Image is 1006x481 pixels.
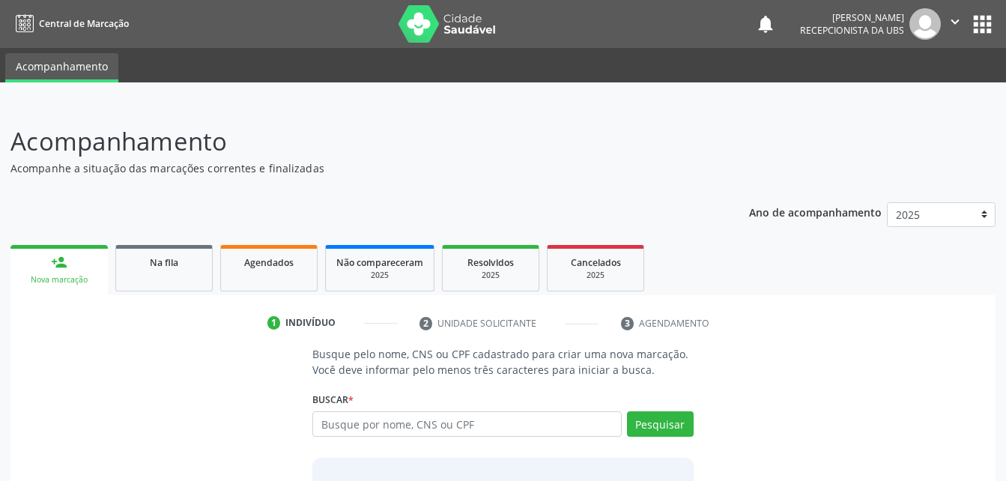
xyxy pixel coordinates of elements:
label: Buscar [312,388,354,411]
span: Central de Marcação [39,17,129,30]
div: 2025 [336,270,423,281]
button: Pesquisar [627,411,694,437]
p: Busque pelo nome, CNS ou CPF cadastrado para criar uma nova marcação. Você deve informar pelo men... [312,346,693,378]
span: Na fila [150,256,178,269]
div: person_add [51,254,67,270]
div: 1 [267,316,281,330]
div: 2025 [453,270,528,281]
button: notifications [755,13,776,34]
div: Nova marcação [21,274,97,285]
button:  [941,8,969,40]
span: Resolvidos [467,256,514,269]
i:  [947,13,963,30]
a: Central de Marcação [10,11,129,36]
div: Indivíduo [285,316,336,330]
p: Ano de acompanhamento [749,202,882,221]
p: Acompanhe a situação das marcações correntes e finalizadas [10,160,700,176]
span: Cancelados [571,256,621,269]
a: Acompanhamento [5,53,118,82]
img: img [909,8,941,40]
div: 2025 [558,270,633,281]
button: apps [969,11,996,37]
span: Agendados [244,256,294,269]
p: Acompanhamento [10,123,700,160]
div: [PERSON_NAME] [800,11,904,24]
span: Não compareceram [336,256,423,269]
span: Recepcionista da UBS [800,24,904,37]
input: Busque por nome, CNS ou CPF [312,411,621,437]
